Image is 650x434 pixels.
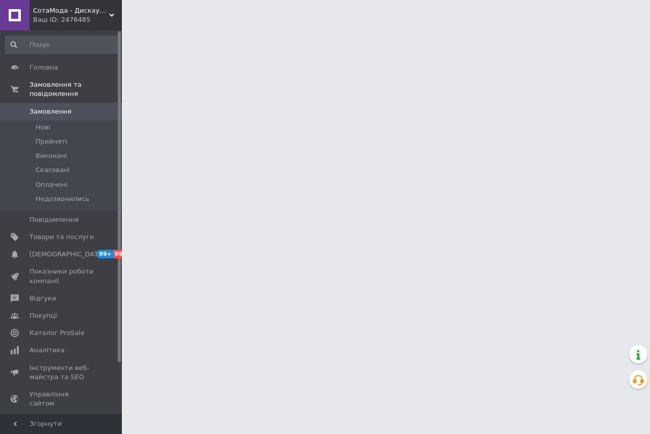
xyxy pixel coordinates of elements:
[5,36,120,54] input: Пошук
[96,250,113,258] span: 99+
[29,80,122,98] span: Замовлення та повідомлення
[36,180,68,189] span: Оплачені
[29,294,56,303] span: Відгуки
[29,107,72,116] span: Замовлення
[29,311,57,320] span: Покупці
[113,250,130,258] span: 99+
[36,194,89,204] span: Недозвонились
[36,137,67,146] span: Прийняті
[29,363,94,382] span: Інструменти веб-майстра та SEO
[33,15,122,24] div: Ваш ID: 2476485
[36,151,67,160] span: Виконані
[36,123,50,132] span: Нові
[33,6,109,15] span: СотаМода - Дискаунтер аксесуарів
[29,250,105,259] span: [DEMOGRAPHIC_DATA]
[29,215,79,224] span: Повідомлення
[29,267,94,285] span: Показники роботи компанії
[29,346,64,355] span: Аналітика
[29,390,94,408] span: Управління сайтом
[29,328,84,338] span: Каталог ProSale
[29,63,58,72] span: Головна
[36,165,70,175] span: Скасовані
[29,232,94,242] span: Товари та послуги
